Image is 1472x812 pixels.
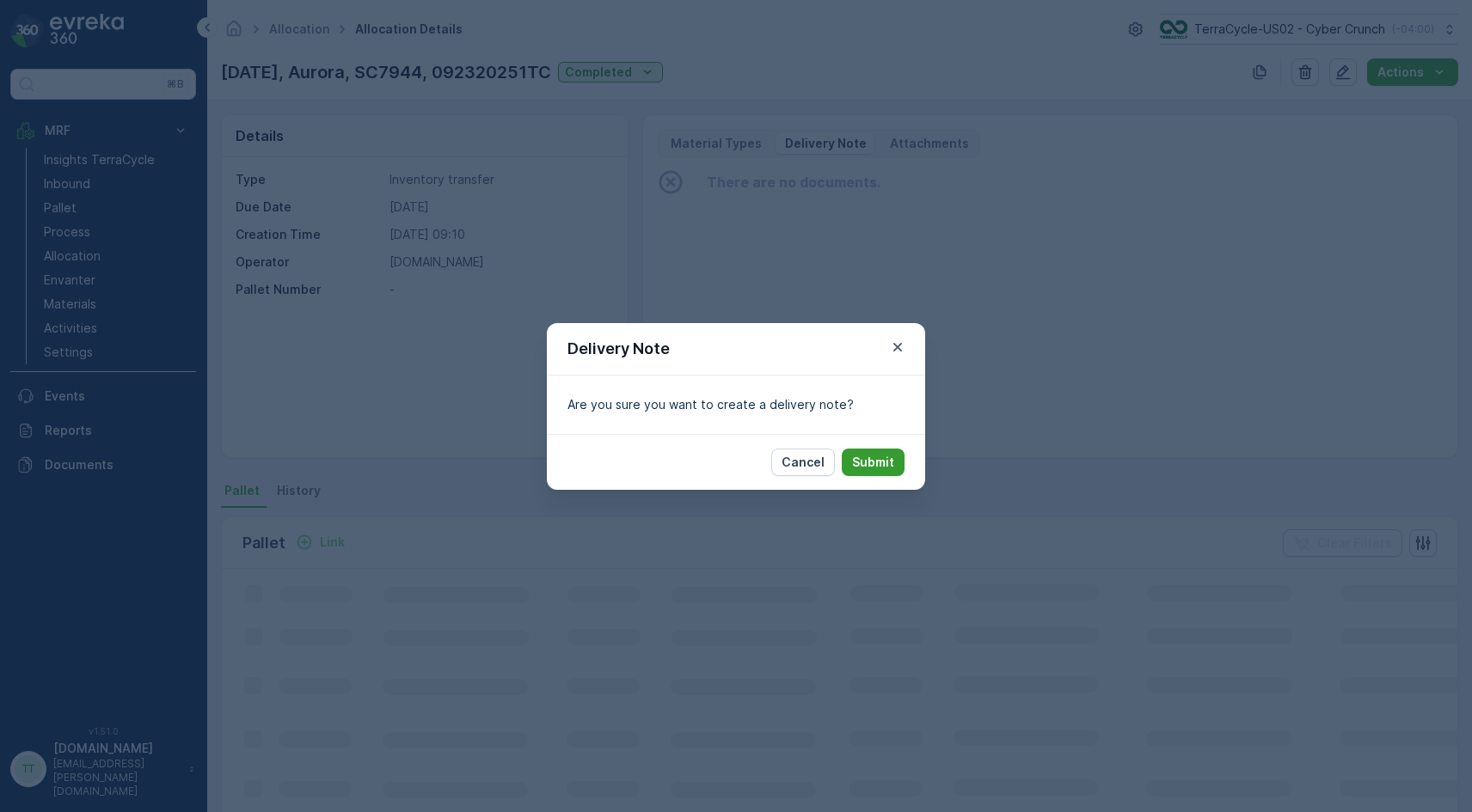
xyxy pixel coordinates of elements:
[567,337,670,361] p: Delivery Note
[852,454,894,471] p: Submit
[842,449,905,476] button: Submit
[782,454,825,471] p: Cancel
[771,449,835,476] button: Cancel
[567,396,905,413] p: Are you sure you want to create a delivery note?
